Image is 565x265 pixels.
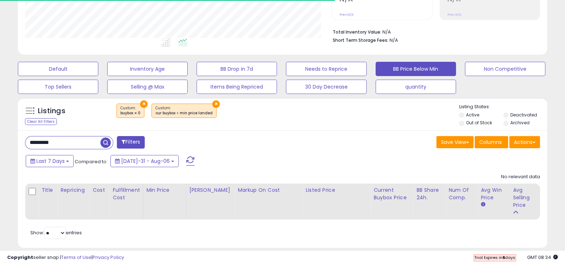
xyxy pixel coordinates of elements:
[436,136,474,148] button: Save View
[286,80,366,94] button: 30 Day Decrease
[121,157,170,165] span: [DATE]-31 - Aug-06
[509,136,540,148] button: Actions
[120,111,140,116] div: buybox = 0
[30,229,82,236] span: Show: entries
[26,155,74,167] button: Last 7 Days
[60,186,86,194] div: Repricing
[527,254,558,261] span: 2025-08-14 08:34 GMT
[7,254,33,261] strong: Copyright
[41,186,54,194] div: Title
[140,100,148,108] button: ×
[18,62,98,76] button: Default
[75,158,108,165] span: Compared to:
[110,155,179,167] button: [DATE]-31 - Aug-06
[513,186,539,209] div: Avg Selling Price
[501,174,540,180] div: No relevant data
[376,62,456,76] button: BB Price Below Min
[416,186,442,201] div: BB Share 24h.
[238,186,299,194] div: Markup on Cost
[479,139,502,146] span: Columns
[93,254,124,261] a: Privacy Policy
[61,254,91,261] a: Terms of Use
[38,106,65,116] h5: Listings
[117,136,145,149] button: Filters
[502,255,505,260] b: 6
[306,186,367,194] div: Listed Price
[18,80,98,94] button: Top Sellers
[93,186,106,194] div: Cost
[286,62,366,76] button: Needs to Reprice
[107,62,188,76] button: Inventory Age
[376,80,456,94] button: quantity
[197,80,277,94] button: Items Being Repriced
[120,105,140,116] span: Custom:
[510,112,537,118] label: Deactivated
[36,157,65,165] span: Last 7 Days
[7,254,124,261] div: seller snap | |
[474,255,515,260] span: Trial Expires in days
[107,80,188,94] button: Selling @ Max
[510,120,530,126] label: Archived
[459,104,547,110] p: Listing States:
[189,186,232,194] div: [PERSON_NAME]
[146,186,183,194] div: Min Price
[113,186,140,201] div: Fulfillment Cost
[212,100,220,108] button: ×
[373,186,410,201] div: Current Buybox Price
[481,186,507,201] div: Avg Win Price
[25,118,57,125] div: Clear All Filters
[475,136,508,148] button: Columns
[155,111,213,116] div: cur buybox < min price landed
[466,112,479,118] label: Active
[235,184,303,220] th: The percentage added to the cost of goods (COGS) that forms the calculator for Min & Max prices.
[197,62,277,76] button: BB Drop in 7d
[481,201,485,208] small: Avg Win Price.
[466,120,492,126] label: Out of Stock
[155,105,213,116] span: Custom:
[465,62,545,76] button: Non Competitive
[448,186,475,201] div: Num of Comp.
